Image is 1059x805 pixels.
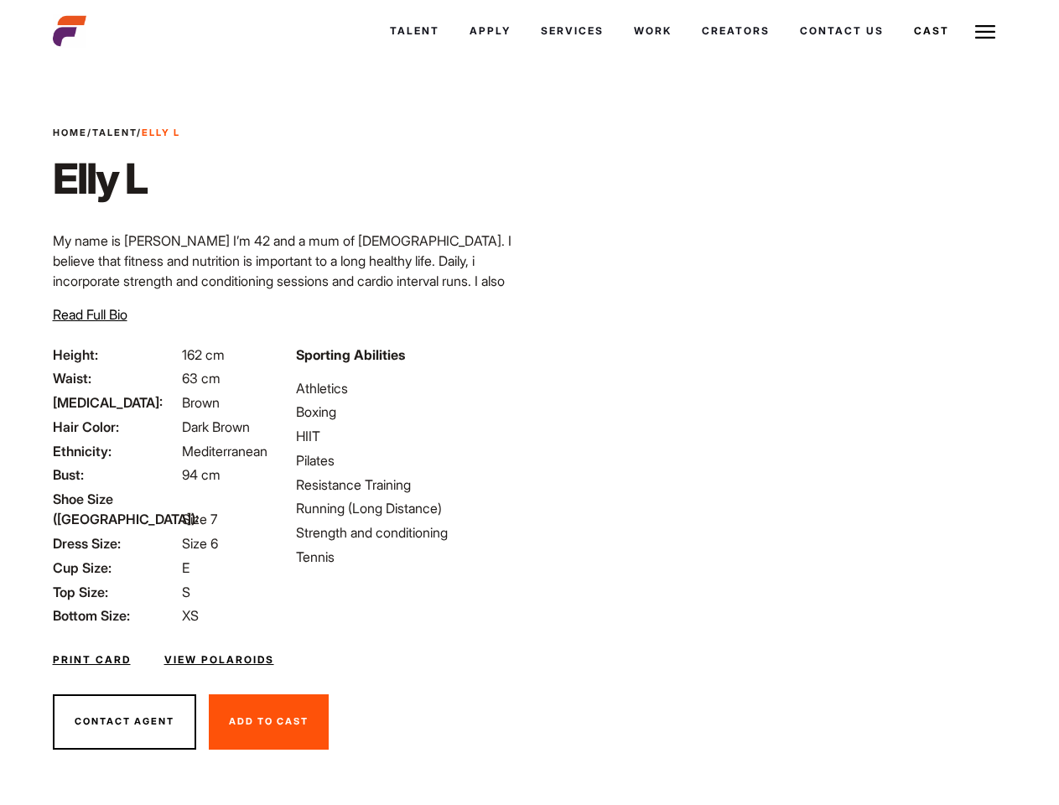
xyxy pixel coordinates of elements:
[53,489,179,529] span: Shoe Size ([GEOGRAPHIC_DATA]):
[375,8,454,54] a: Talent
[182,607,199,624] span: XS
[296,378,519,398] li: Athletics
[53,392,179,413] span: [MEDICAL_DATA]:
[53,306,127,323] span: Read Full Bio
[53,368,179,388] span: Waist:
[53,533,179,553] span: Dress Size:
[182,584,190,600] span: S
[182,511,217,527] span: Size 7
[296,426,519,446] li: HIIT
[182,346,225,363] span: 162 cm
[296,547,519,567] li: Tennis
[182,370,221,387] span: 63 cm
[53,153,180,204] h1: Elly L
[182,559,189,576] span: E
[53,417,179,437] span: Hair Color:
[526,8,619,54] a: Services
[454,8,526,54] a: Apply
[53,441,179,461] span: Ethnicity:
[53,14,86,48] img: cropped-aefm-brand-fav-22-square.png
[53,558,179,578] span: Cup Size:
[164,652,274,667] a: View Polaroids
[53,652,131,667] a: Print Card
[619,8,687,54] a: Work
[899,8,964,54] a: Cast
[296,498,519,518] li: Running (Long Distance)
[296,522,519,543] li: Strength and conditioning
[53,126,180,140] span: / /
[182,418,250,435] span: Dark Brown
[687,8,785,54] a: Creators
[296,346,405,363] strong: Sporting Abilities
[53,231,520,371] p: My name is [PERSON_NAME] I’m 42 and a mum of [DEMOGRAPHIC_DATA]. I believe that fitness and nutri...
[142,127,180,138] strong: Elly L
[53,694,196,750] button: Contact Agent
[229,715,309,727] span: Add To Cast
[53,345,179,365] span: Height:
[53,304,127,325] button: Read Full Bio
[296,450,519,470] li: Pilates
[53,465,179,485] span: Bust:
[182,535,218,552] span: Size 6
[182,443,267,460] span: Mediterranean
[785,8,899,54] a: Contact Us
[296,475,519,495] li: Resistance Training
[209,694,329,750] button: Add To Cast
[975,22,995,42] img: Burger icon
[53,605,179,626] span: Bottom Size:
[182,394,220,411] span: Brown
[296,402,519,422] li: Boxing
[53,582,179,602] span: Top Size:
[182,466,221,483] span: 94 cm
[92,127,137,138] a: Talent
[53,127,87,138] a: Home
